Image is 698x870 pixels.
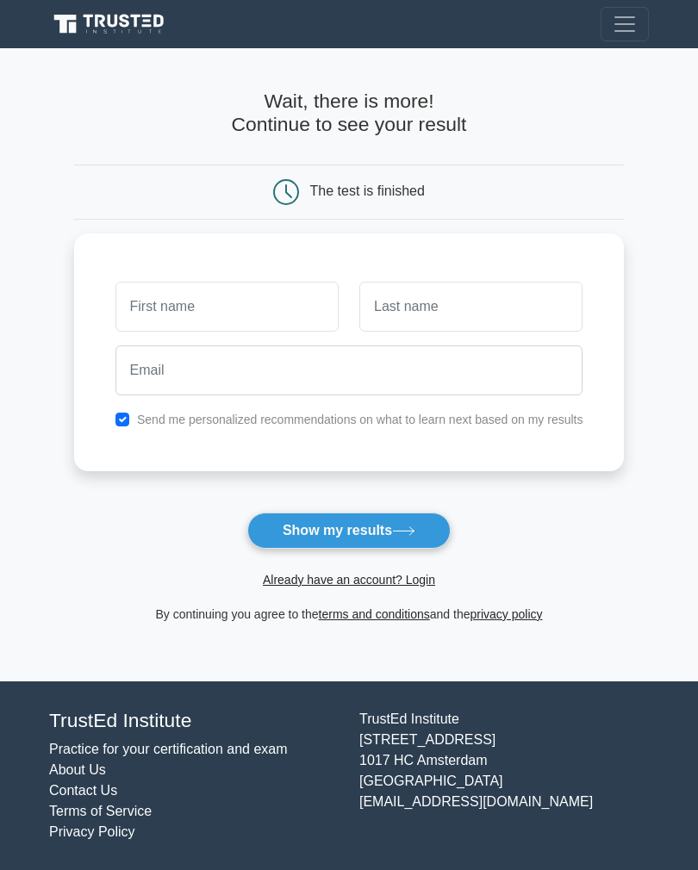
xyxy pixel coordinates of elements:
[49,709,339,732] h4: TrustEd Institute
[349,709,659,842] div: TrustEd Institute [STREET_ADDRESS] 1017 HC Amsterdam [GEOGRAPHIC_DATA] [EMAIL_ADDRESS][DOMAIN_NAME]
[471,607,543,621] a: privacy policy
[115,345,583,395] input: Email
[49,742,288,756] a: Practice for your certification and exam
[319,607,430,621] a: terms and conditions
[64,604,635,625] div: By continuing you agree to the and the
[359,282,583,332] input: Last name
[49,824,135,839] a: Privacy Policy
[49,783,117,798] a: Contact Us
[310,183,425,198] div: The test is finished
[49,762,106,777] a: About Us
[74,90,625,137] h4: Wait, there is more! Continue to see your result
[49,804,152,818] a: Terms of Service
[263,573,435,587] a: Already have an account? Login
[115,282,339,332] input: First name
[247,513,451,549] button: Show my results
[137,413,583,426] label: Send me personalized recommendations on what to learn next based on my results
[601,7,649,41] button: Toggle navigation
